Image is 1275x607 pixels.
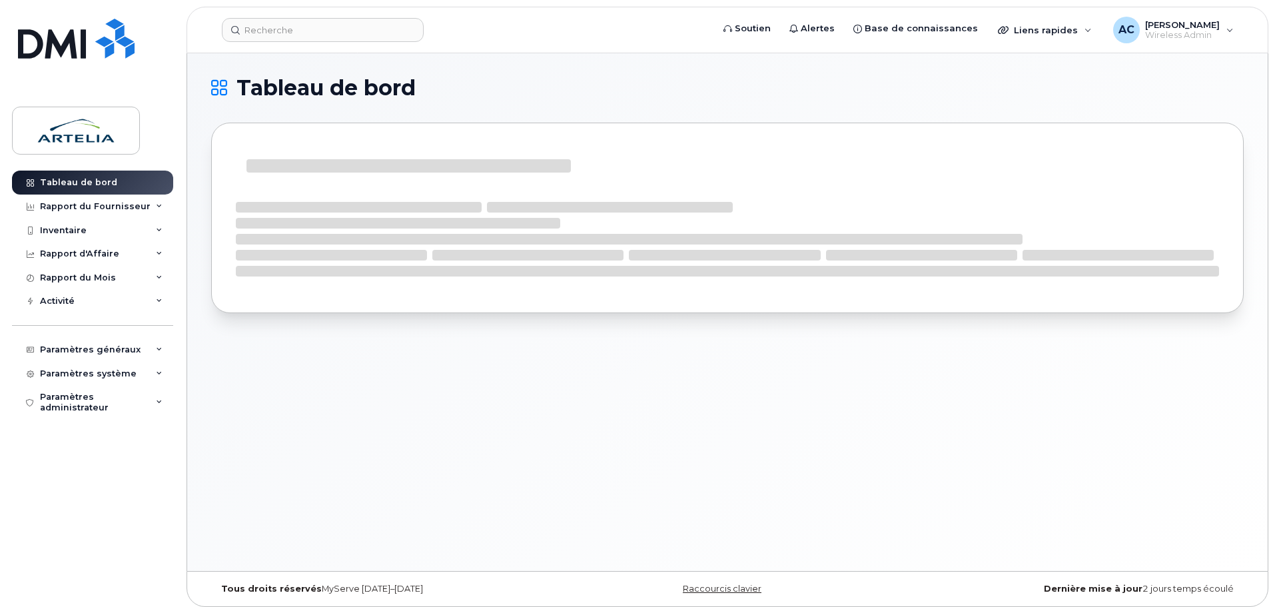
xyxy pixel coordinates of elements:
[211,584,556,594] div: MyServe [DATE]–[DATE]
[236,78,416,98] span: Tableau de bord
[683,584,761,594] a: Raccourcis clavier
[221,584,322,594] strong: Tous droits réservés
[1044,584,1142,594] strong: Dernière mise à jour
[899,584,1244,594] div: 2 jours temps écoulé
